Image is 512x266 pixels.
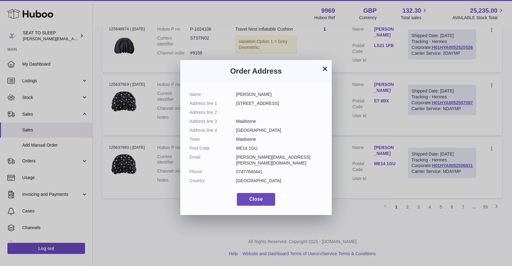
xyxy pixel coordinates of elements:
dt: Phone [190,169,236,175]
dt: Name [190,92,236,97]
dt: Address line 1 [190,101,236,106]
dd: Maidstone [236,136,323,142]
dd: Maidstone [236,118,323,124]
dt: Email [190,154,236,166]
dt: Address line 3 [190,118,236,124]
dt: Address line 2 [190,109,236,115]
dt: Post Code [190,145,236,151]
dt: Country [190,178,236,184]
dd: [PERSON_NAME] [236,92,323,97]
dd: ME14 1GU [236,145,323,151]
h3: Order Address [190,66,322,76]
button: × [321,65,329,72]
button: Close [237,193,275,206]
dd: [STREET_ADDRESS] [236,101,323,106]
dd: [PERSON_NAME][EMAIL_ADDRESS][PERSON_NAME][DOMAIN_NAME] [236,154,323,166]
dt: Address line 4 [190,127,236,133]
dd: 07477640441 [236,169,323,175]
dd: [GEOGRAPHIC_DATA] [236,178,323,184]
dt: Town [190,136,236,142]
span: Close [249,196,263,202]
dd: [GEOGRAPHIC_DATA] [236,127,323,133]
